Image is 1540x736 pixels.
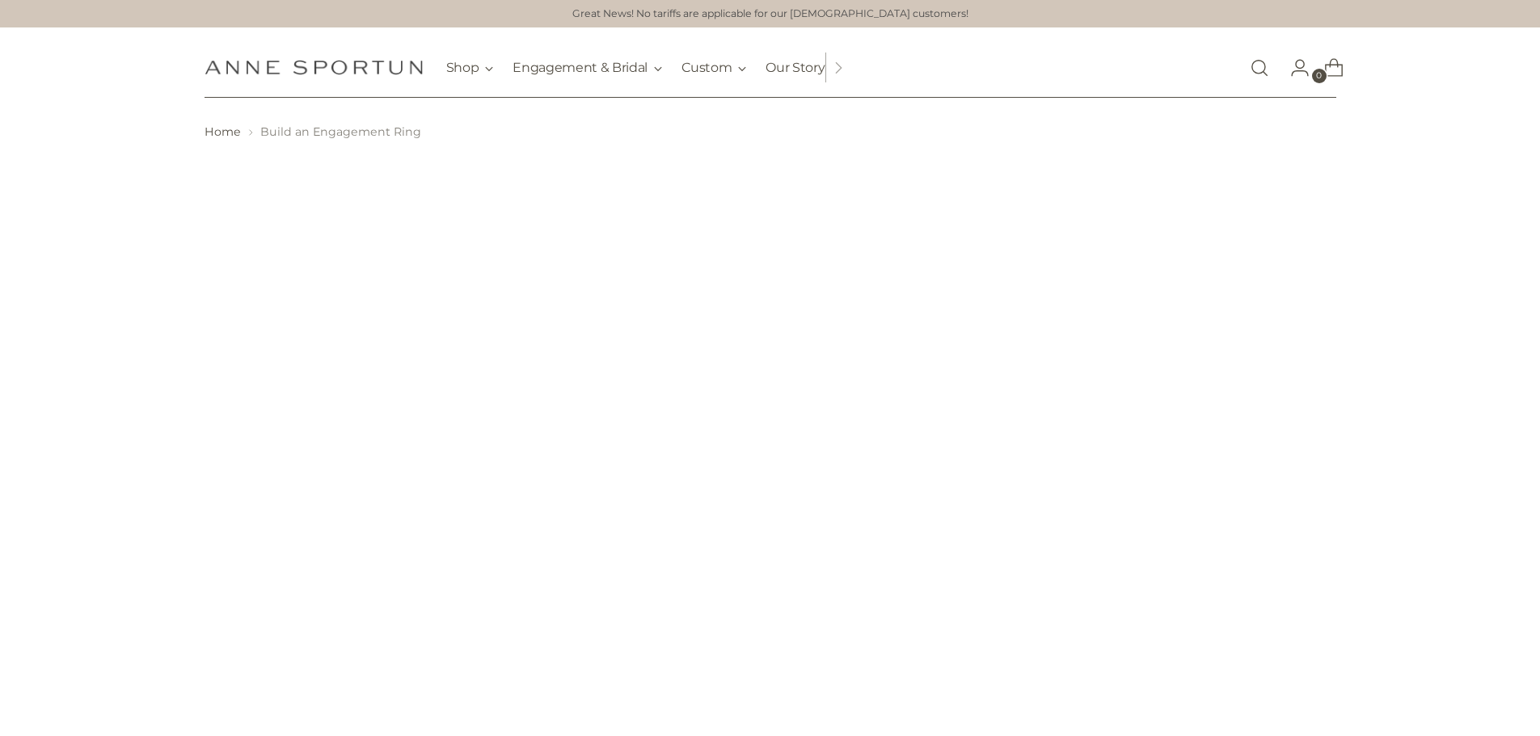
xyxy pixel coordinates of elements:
a: Great News! No tariffs are applicable for our [DEMOGRAPHIC_DATA] customers! [572,6,968,22]
a: Anne Sportun Fine Jewellery [205,60,423,75]
a: Go to the account page [1277,52,1310,84]
span: 0 [1312,69,1327,83]
button: Engagement & Bridal [513,50,662,86]
nav: breadcrumbs [205,124,1336,141]
a: Open search modal [1243,52,1276,84]
a: Open cart modal [1311,52,1344,84]
button: Custom [681,50,746,86]
a: Our Story [766,50,825,86]
span: Build an Engagement Ring [260,124,421,139]
button: Shop [446,50,494,86]
a: Home [205,124,241,139]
